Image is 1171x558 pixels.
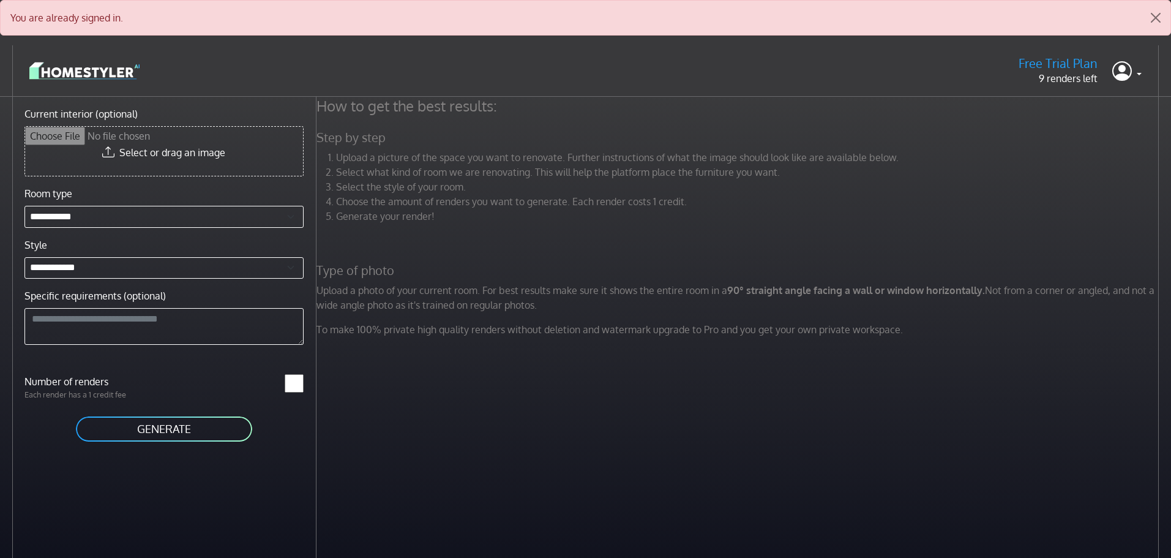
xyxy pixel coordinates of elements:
label: Style [24,238,47,252]
h4: How to get the best results: [309,97,1170,115]
p: 9 renders left [1019,71,1098,86]
li: Select what kind of room we are renovating. This will help the platform place the furniture you w... [336,165,1162,179]
label: Current interior (optional) [24,107,138,121]
label: Number of renders [17,374,164,389]
strong: 90° straight angle facing a wall or window horizontally. [727,284,985,296]
p: Upload a photo of your current room. For best results make sure it shows the entire room in a Not... [309,283,1170,312]
li: Select the style of your room. [336,179,1162,194]
button: Close [1141,1,1170,35]
p: Each render has a 1 credit fee [17,389,164,401]
h5: Type of photo [309,263,1170,278]
label: Room type [24,186,72,201]
button: GENERATE [75,415,253,443]
li: Upload a picture of the space you want to renovate. Further instructions of what the image should... [336,150,1162,165]
li: Generate your render! [336,209,1162,224]
h5: Free Trial Plan [1019,56,1098,71]
img: logo-3de290ba35641baa71223ecac5eacb59cb85b4c7fdf211dc9aaecaaee71ea2f8.svg [29,60,140,81]
label: Specific requirements (optional) [24,288,166,303]
li: Choose the amount of renders you want to generate. Each render costs 1 credit. [336,194,1162,209]
h5: Step by step [309,130,1170,145]
p: To make 100% private high quality renders without deletion and watermark upgrade to Pro and you g... [309,322,1170,337]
